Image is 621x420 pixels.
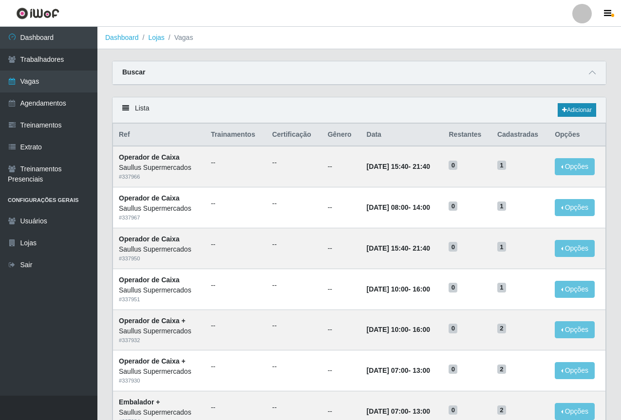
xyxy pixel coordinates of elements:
[119,255,199,263] div: # 337950
[443,124,491,146] th: Restantes
[119,295,199,304] div: # 337951
[97,27,621,49] nav: breadcrumb
[272,199,316,209] ul: --
[272,321,316,331] ul: --
[322,310,361,350] td: --
[367,244,409,252] time: [DATE] 15:40
[367,326,409,333] time: [DATE] 10:00
[211,239,261,250] ul: --
[413,203,430,211] time: 14:00
[119,276,180,284] strong: Operador de Caixa
[119,317,186,325] strong: Operador de Caixa +
[367,163,409,170] time: [DATE] 15:40
[555,240,595,257] button: Opções
[119,173,199,181] div: # 337966
[113,97,606,123] div: Lista
[272,158,316,168] ul: --
[119,203,199,214] div: Saullus Supermercados
[367,203,409,211] time: [DATE] 08:00
[367,366,430,374] strong: -
[555,321,595,338] button: Opções
[413,244,430,252] time: 21:40
[367,285,409,293] time: [DATE] 10:00
[119,398,160,406] strong: Embalador +
[413,326,430,333] time: 16:00
[272,402,316,413] ul: --
[119,366,199,377] div: Saullus Supermercados
[211,158,261,168] ul: --
[549,124,605,146] th: Opções
[322,187,361,228] td: --
[16,7,59,19] img: CoreUI Logo
[367,326,430,333] strong: -
[119,214,199,222] div: # 337967
[322,350,361,391] td: --
[497,324,506,333] span: 2
[367,407,409,415] time: [DATE] 07:00
[449,161,457,170] span: 0
[322,146,361,187] td: --
[555,158,595,175] button: Opções
[367,244,430,252] strong: -
[105,34,139,41] a: Dashboard
[497,242,506,252] span: 1
[272,280,316,291] ul: --
[322,269,361,310] td: --
[449,242,457,252] span: 0
[122,68,145,76] strong: Buscar
[322,124,361,146] th: Gênero
[497,405,506,415] span: 2
[119,357,186,365] strong: Operador de Caixa +
[113,124,205,146] th: Ref
[491,124,549,146] th: Cadastradas
[367,163,430,170] strong: -
[497,201,506,211] span: 1
[119,377,199,385] div: # 337930
[211,362,261,372] ul: --
[211,321,261,331] ul: --
[205,124,266,146] th: Trainamentos
[119,163,199,173] div: Saullus Supermercados
[119,194,180,202] strong: Operador de Caixa
[555,403,595,420] button: Opções
[413,366,430,374] time: 13:00
[211,402,261,413] ul: --
[272,362,316,372] ul: --
[449,201,457,211] span: 0
[558,103,596,117] a: Adicionar
[272,239,316,250] ul: --
[449,324,457,333] span: 0
[497,161,506,170] span: 1
[361,124,443,146] th: Data
[119,235,180,243] strong: Operador de Caixa
[367,203,430,211] strong: -
[266,124,322,146] th: Certificação
[119,244,199,255] div: Saullus Supermercados
[367,366,409,374] time: [DATE] 07:00
[165,33,193,43] li: Vagas
[449,365,457,374] span: 0
[211,280,261,291] ul: --
[211,199,261,209] ul: --
[555,199,595,216] button: Opções
[555,362,595,379] button: Opções
[119,153,180,161] strong: Operador de Caixa
[497,283,506,292] span: 1
[119,336,199,345] div: # 337932
[367,407,430,415] strong: -
[497,365,506,374] span: 2
[367,285,430,293] strong: -
[413,407,430,415] time: 13:00
[148,34,164,41] a: Lojas
[119,326,199,336] div: Saullus Supermercados
[449,283,457,292] span: 0
[413,163,430,170] time: 21:40
[413,285,430,293] time: 16:00
[322,228,361,269] td: --
[449,405,457,415] span: 0
[555,281,595,298] button: Opções
[119,285,199,295] div: Saullus Supermercados
[119,407,199,418] div: Saullus Supermercados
